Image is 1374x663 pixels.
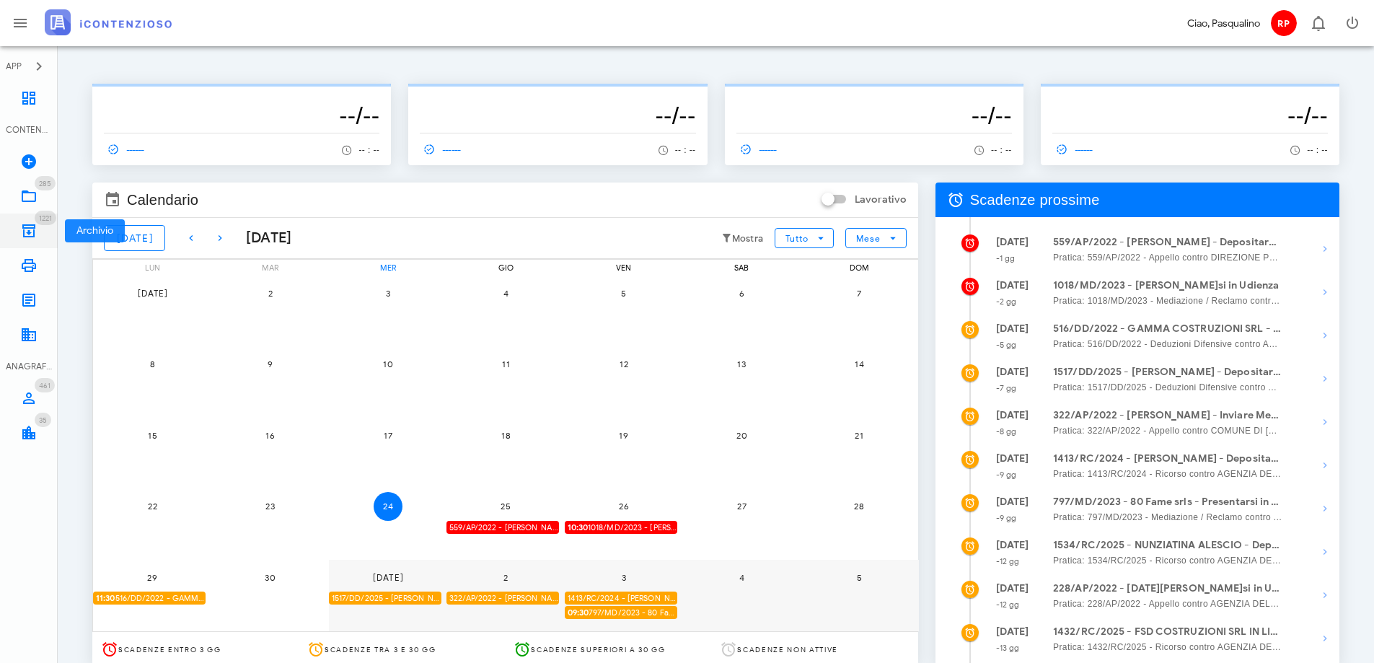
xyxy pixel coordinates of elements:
div: gio [446,260,565,276]
strong: [DATE] [996,279,1029,291]
span: 29 [138,572,167,583]
span: 13 [727,359,756,369]
button: 5 [609,278,638,307]
span: [DATE] [116,232,153,245]
span: 20 [727,430,756,441]
button: Mostra dettagli [1311,364,1339,393]
strong: [DATE] [996,539,1029,551]
span: -- : -- [358,145,379,155]
button: 18 [491,421,520,449]
button: Mostra dettagli [1311,451,1339,480]
button: 8 [138,350,167,379]
button: 13 [727,350,756,379]
span: Pratica: 559/AP/2022 - Appello contro DIREZIONE PROVINCIALE DELLE ENTRATE DI [GEOGRAPHIC_DATA] (U... [1053,250,1282,265]
button: 10 [374,350,402,379]
a: ------ [1052,139,1100,159]
small: -13 gg [996,643,1020,653]
span: 2 [256,288,285,299]
span: Mese [855,233,881,244]
img: logo-text-2x.png [45,9,172,35]
strong: 797/MD/2023 - 80 Fame srls - Presentarsi in Udienza [1053,494,1282,510]
span: Scadenze non attive [737,645,838,654]
strong: [DATE] [996,452,1029,465]
button: 29 [138,563,167,592]
span: Calendario [127,188,198,211]
span: Distintivo [35,211,56,225]
small: -9 gg [996,470,1017,480]
a: ------ [736,139,784,159]
button: 20 [727,421,756,449]
strong: [DATE] [996,322,1029,335]
span: ------ [1052,143,1094,156]
span: 4 [727,572,756,583]
span: 18 [491,430,520,441]
div: mar [211,260,329,276]
div: CONTENZIOSO [6,123,52,136]
span: Scadenze superiori a 30 gg [531,645,665,654]
div: lun [93,260,211,276]
button: 14 [845,350,873,379]
button: 4 [727,563,756,592]
button: 19 [609,421,638,449]
a: ------ [420,139,467,159]
small: -1 gg [996,253,1016,263]
div: 559/AP/2022 - [PERSON_NAME] - Depositare Documenti per Udienza [446,521,559,535]
div: Ciao, Pasqualino [1187,16,1260,31]
strong: 1432/RC/2025 - FSD COSTRUZIONI SRL IN LIQUIDAZIONE - Presentarsi in Udienza [1053,624,1282,640]
small: -7 gg [996,383,1017,393]
span: 12 [609,359,638,369]
span: 21 [845,430,873,441]
button: 4 [491,278,520,307]
div: 1413/RC/2024 - [PERSON_NAME] - Depositare Documenti per Udienza [565,592,677,605]
button: 26 [609,492,638,521]
span: Pratica: 1517/DD/2025 - Deduzioni Difensive contro AGENZIA DELLE ENTRATE - RISCOSSIONE [1053,380,1282,395]
div: 322/AP/2022 - [PERSON_NAME] - Inviare Memorie per Udienza [446,592,559,605]
span: 15 [138,430,167,441]
span: Tutto [785,233,809,244]
button: Tutto [775,228,834,248]
strong: [DATE] [996,366,1029,378]
span: 5 [609,288,638,299]
span: ------ [104,143,146,156]
span: 14 [845,359,873,369]
small: -12 gg [996,556,1020,566]
span: Scadenze prossime [970,188,1100,211]
small: -12 gg [996,600,1020,610]
button: Mostra dettagli [1311,234,1339,263]
span: [DATE] [136,288,168,299]
strong: 1534/RC/2025 - NUNZIATINA ALESCIO - Deposita la Costituzione in [GEOGRAPHIC_DATA] [1053,537,1282,553]
span: 3 [609,572,638,583]
strong: 228/AP/2022 - [DATE][PERSON_NAME]si in Udienza [1053,581,1282,597]
span: 2 [491,572,520,583]
small: -2 gg [996,297,1017,307]
span: -- : -- [675,145,696,155]
button: Mostra dettagli [1311,624,1339,653]
h3: --/-- [736,101,1012,130]
div: ANAGRAFICA [6,360,52,373]
button: Mostra dettagli [1311,408,1339,436]
span: Pratica: 797/MD/2023 - Mediazione / Reclamo contro AGENZIA DELLE ENTRATE - RISCOSSIONE (Udienza) [1053,510,1282,524]
button: 2 [256,278,285,307]
span: 35 [39,416,47,425]
span: 6 [727,288,756,299]
span: 8 [138,359,167,369]
span: RP [1271,10,1297,36]
strong: [DATE] [996,582,1029,594]
span: 9 [256,359,285,369]
a: ------ [104,139,151,159]
button: Mostra dettagli [1311,278,1339,307]
small: -5 gg [996,340,1017,350]
button: 11 [491,350,520,379]
span: 17 [374,430,402,441]
span: Distintivo [35,378,55,392]
button: 21 [845,421,873,449]
span: [DATE] [372,572,404,583]
strong: 516/DD/2022 - GAMMA COSTRUZIONI SRL - Presentarsi in Udienza [1053,321,1282,337]
span: 23 [256,501,285,511]
strong: 1517/DD/2025 - [PERSON_NAME] - Depositare i documenti processuali [1053,364,1282,380]
button: 25 [491,492,520,521]
button: 27 [727,492,756,521]
button: 2 [491,563,520,592]
span: 24 [374,501,402,511]
button: 28 [845,492,873,521]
